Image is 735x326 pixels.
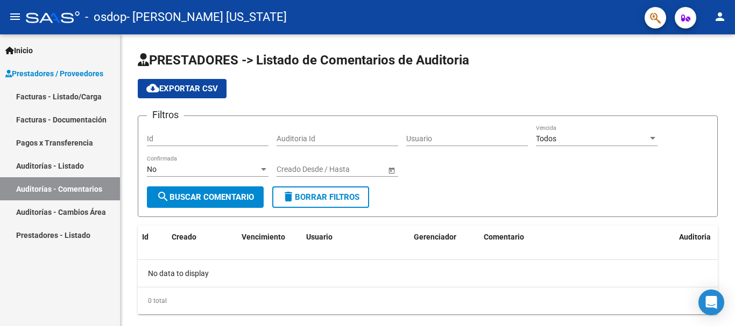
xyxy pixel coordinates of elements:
[5,68,103,79] span: Prestadores / Proveedores
[172,233,196,241] span: Creado
[142,233,149,241] span: Id
[237,226,302,249] datatable-header-cell: Vencimiento
[698,289,724,315] div: Open Intercom Messenger
[5,45,33,56] span: Inicio
[479,226,675,249] datatable-header-cell: Comentario
[138,79,227,98] button: Exportar CSV
[277,165,316,174] input: Fecha inicio
[138,260,718,287] div: No data to display
[167,226,237,249] datatable-header-cell: Creado
[85,5,126,29] span: - osdop
[272,186,369,208] button: Borrar Filtros
[679,233,711,241] span: Auditoria
[147,107,184,122] h3: Filtros
[157,190,169,203] mat-icon: search
[386,164,397,176] button: Open calendar
[713,10,726,23] mat-icon: person
[9,10,22,23] mat-icon: menu
[138,287,718,314] div: 0 total
[147,186,264,208] button: Buscar Comentario
[306,233,333,241] span: Usuario
[146,82,159,95] mat-icon: cloud_download
[282,190,295,203] mat-icon: delete
[414,233,456,241] span: Gerenciador
[126,5,287,29] span: - [PERSON_NAME] [US_STATE]
[138,53,469,68] span: PRESTADORES -> Listado de Comentarios de Auditoria
[409,226,479,249] datatable-header-cell: Gerenciador
[325,165,378,174] input: Fecha fin
[675,226,718,249] datatable-header-cell: Auditoria
[157,192,254,202] span: Buscar Comentario
[302,226,409,249] datatable-header-cell: Usuario
[138,226,167,249] datatable-header-cell: Id
[536,134,556,143] span: Todos
[242,233,285,241] span: Vencimiento
[282,192,359,202] span: Borrar Filtros
[146,84,218,93] span: Exportar CSV
[484,233,524,241] span: Comentario
[147,165,157,173] span: No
